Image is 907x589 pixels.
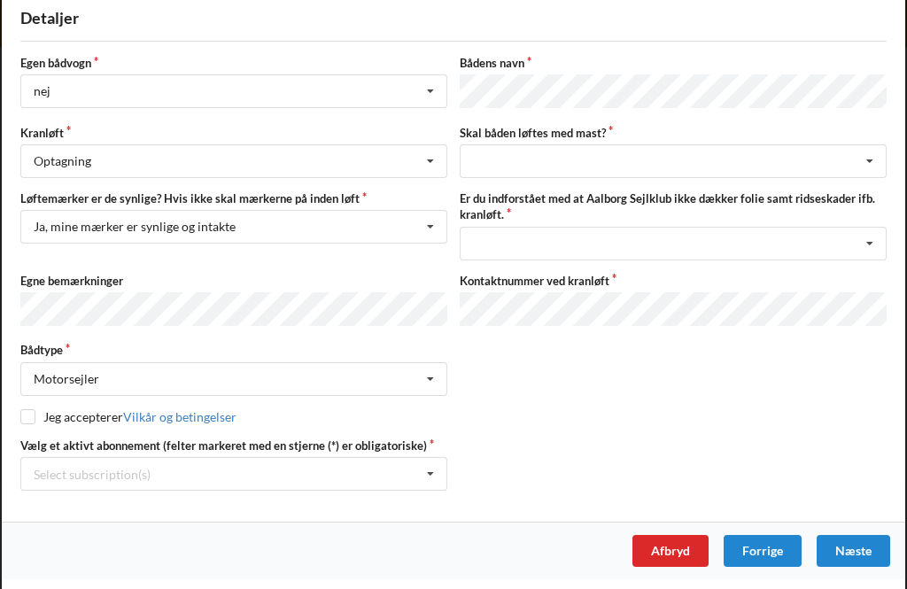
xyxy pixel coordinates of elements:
[34,221,236,233] div: Ja, mine mærker er synlige og intakte
[123,409,236,424] a: Vilkår og betingelser
[632,535,709,567] div: Afbryd
[724,535,802,567] div: Forrige
[34,373,99,385] div: Motorsejler
[34,155,91,167] div: Optagning
[460,190,887,222] label: Er du indforstået med at Aalborg Sejlklub ikke dækker folie samt ridseskader ifb. kranløft.
[20,438,447,453] label: Vælg et aktivt abonnement (felter markeret med en stjerne (*) er obligatoriske)
[20,190,447,206] label: Løftemærker er de synlige? Hvis ikke skal mærkerne på inden løft
[20,125,447,141] label: Kranløft
[460,125,887,141] label: Skal båden løftes med mast?
[460,273,887,289] label: Kontaktnummer ved kranløft
[817,535,890,567] div: Næste
[20,8,887,28] div: Detaljer
[34,467,151,482] div: Select subscription(s)
[20,342,447,358] label: Bådtype
[34,85,50,97] div: nej
[460,55,887,71] label: Bådens navn
[20,273,447,289] label: Egne bemærkninger
[20,55,447,71] label: Egen bådvogn
[20,409,236,424] label: Jeg accepterer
